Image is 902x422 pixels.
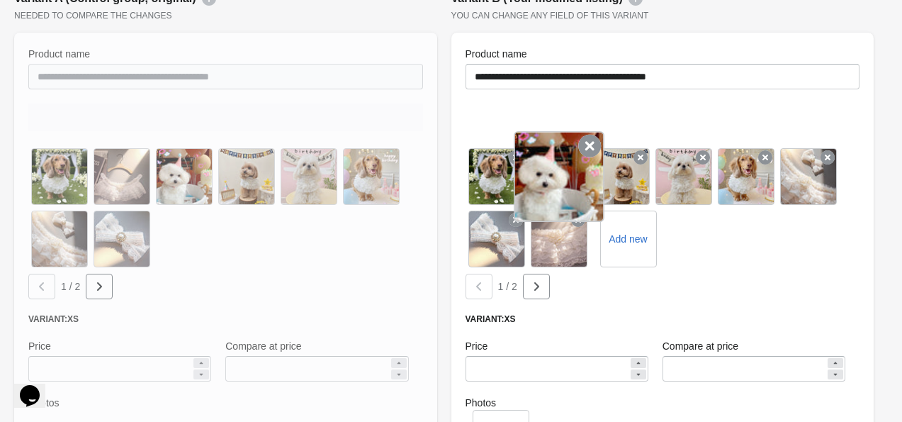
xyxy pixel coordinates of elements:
[466,47,527,61] label: Product name
[14,10,437,21] div: Needed to compare the changes
[609,232,647,246] label: Add new
[61,281,80,292] span: 1 / 2
[498,281,517,292] span: 1 / 2
[14,365,60,408] iframe: chat widget
[466,313,860,325] div: Variant: XS
[466,396,860,410] label: Photos
[466,339,488,353] label: Price
[663,339,738,353] label: Compare at price
[451,10,874,21] div: You can change any field of this variant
